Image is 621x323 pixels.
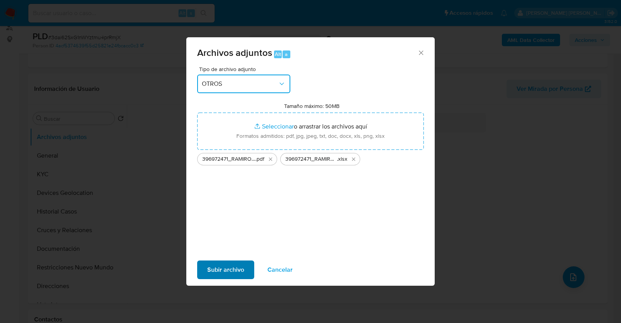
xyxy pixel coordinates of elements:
span: Subir archivo [207,261,244,278]
button: Eliminar 396972471_RAMIRO VARGAS_JUL2025.pdf [266,155,275,164]
span: 396972471_RAMIRO VARGAS_JUL2025 [202,155,255,163]
span: Archivos adjuntos [197,46,272,59]
button: Eliminar 396972471_RAMIRO VARGAS_JUL2025.xlsx [349,155,358,164]
span: .pdf [255,155,264,163]
span: Alt [275,50,281,58]
label: Tamaño máximo: 50MB [284,102,340,109]
span: Tipo de archivo adjunto [199,66,292,72]
button: OTROS [197,75,290,93]
span: Cancelar [267,261,293,278]
button: Cancelar [257,260,303,279]
button: Cerrar [417,49,424,56]
span: .xlsx [337,155,347,163]
span: a [285,50,288,58]
span: 396972471_RAMIRO VARGAS_JUL2025 [285,155,337,163]
span: OTROS [202,80,278,88]
ul: Archivos seleccionados [197,150,424,165]
button: Subir archivo [197,260,254,279]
